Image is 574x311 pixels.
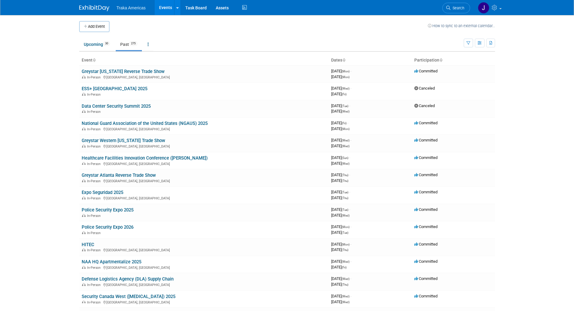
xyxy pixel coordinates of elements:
span: - [350,224,351,229]
a: Expo Seguridad 2025 [82,190,123,195]
span: [DATE] [331,109,350,113]
span: (Tue) [342,208,348,211]
span: (Wed) [342,214,350,217]
span: [DATE] [331,259,351,264]
span: (Mon) [342,75,350,79]
div: [GEOGRAPHIC_DATA], [GEOGRAPHIC_DATA] [82,247,326,252]
a: Healthcare Facilities Innovation Conference ([PERSON_NAME]) [82,155,208,161]
span: [DATE] [331,242,351,246]
img: Jamie Saenz [478,2,489,14]
span: [DATE] [331,178,348,183]
span: - [349,190,350,194]
span: [DATE] [331,161,350,166]
th: Event [79,55,329,65]
th: Participation [412,55,495,65]
img: In-Person Event [82,179,86,182]
span: [DATE] [331,265,347,269]
span: Committed [414,207,438,212]
span: [DATE] [331,155,350,160]
a: Greystar [US_STATE] Reverse Trade Show [82,69,165,74]
span: [DATE] [331,126,350,131]
span: (Mon) [342,127,350,131]
th: Dates [329,55,412,65]
span: - [350,242,351,246]
span: [DATE] [331,224,351,229]
div: [GEOGRAPHIC_DATA], [GEOGRAPHIC_DATA] [82,300,326,304]
span: Committed [414,69,438,73]
span: (Fri) [342,266,347,269]
a: Upcoming30 [79,39,114,50]
img: ExhibitDay [79,5,109,11]
span: (Wed) [342,260,350,263]
span: In-Person [87,110,102,114]
span: Committed [414,138,438,142]
a: Greystar Atlanta Reverse Trade Show [82,173,156,178]
span: - [349,103,350,108]
span: [DATE] [331,173,350,177]
a: Data Center Security Summit 2025 [82,103,151,109]
span: - [350,86,351,90]
span: Committed [414,259,438,264]
span: (Tue) [342,191,348,194]
span: In-Person [87,283,102,287]
span: - [350,138,351,142]
div: [GEOGRAPHIC_DATA], [GEOGRAPHIC_DATA] [82,161,326,166]
span: In-Person [87,248,102,252]
div: [GEOGRAPHIC_DATA], [GEOGRAPHIC_DATA] [82,126,326,131]
div: [GEOGRAPHIC_DATA], [GEOGRAPHIC_DATA] [82,178,326,183]
span: (Wed) [342,144,350,148]
span: Committed [414,173,438,177]
a: Past275 [116,39,142,50]
span: [DATE] [331,213,350,217]
span: (Thu) [342,173,348,177]
span: - [349,173,350,177]
span: (Mon) [342,70,350,73]
span: - [350,69,351,73]
span: [DATE] [331,75,350,79]
span: 30 [103,41,110,46]
span: (Wed) [342,300,350,304]
a: NAA HQ Apartmentalize 2025 [82,259,141,265]
span: [DATE] [331,282,348,287]
span: (Thu) [342,179,348,182]
span: (Wed) [342,110,350,113]
span: [DATE] [331,247,348,252]
span: In-Person [87,144,102,148]
span: [DATE] [331,276,351,281]
span: [DATE] [331,144,350,148]
span: - [349,155,350,160]
a: Sort by Participation Type [439,58,442,62]
div: [GEOGRAPHIC_DATA], [GEOGRAPHIC_DATA] [82,144,326,148]
span: - [349,207,350,212]
span: [DATE] [331,195,348,200]
span: Committed [414,224,438,229]
span: [DATE] [331,69,351,73]
span: (Mon) [342,243,350,246]
span: [DATE] [331,121,348,125]
a: Police Security Expo 2025 [82,207,133,213]
span: In-Person [87,93,102,97]
div: [GEOGRAPHIC_DATA], [GEOGRAPHIC_DATA] [82,265,326,270]
span: (Fri) [342,122,347,125]
span: [DATE] [331,230,348,235]
span: (Sun) [342,156,348,160]
img: In-Person Event [82,266,86,269]
a: Police Security Expo 2026 [82,224,133,230]
a: Sort by Event Name [93,58,96,62]
span: In-Person [87,300,102,304]
span: - [350,276,351,281]
img: In-Person Event [82,283,86,286]
div: [GEOGRAPHIC_DATA], [GEOGRAPHIC_DATA] [82,282,326,287]
img: In-Person Event [82,196,86,199]
img: In-Person Event [82,110,86,113]
span: (Thu) [342,248,348,252]
span: 275 [129,41,137,46]
a: Greystar Western [US_STATE] Trade Show [82,138,165,143]
span: [DATE] [331,138,351,142]
span: Committed [414,242,438,246]
a: Security Canada West ([MEDICAL_DATA]) 2025 [82,294,175,299]
img: In-Person Event [82,144,86,148]
span: [DATE] [331,92,347,96]
div: [GEOGRAPHIC_DATA], [GEOGRAPHIC_DATA] [82,75,326,79]
span: (Wed) [342,162,350,165]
